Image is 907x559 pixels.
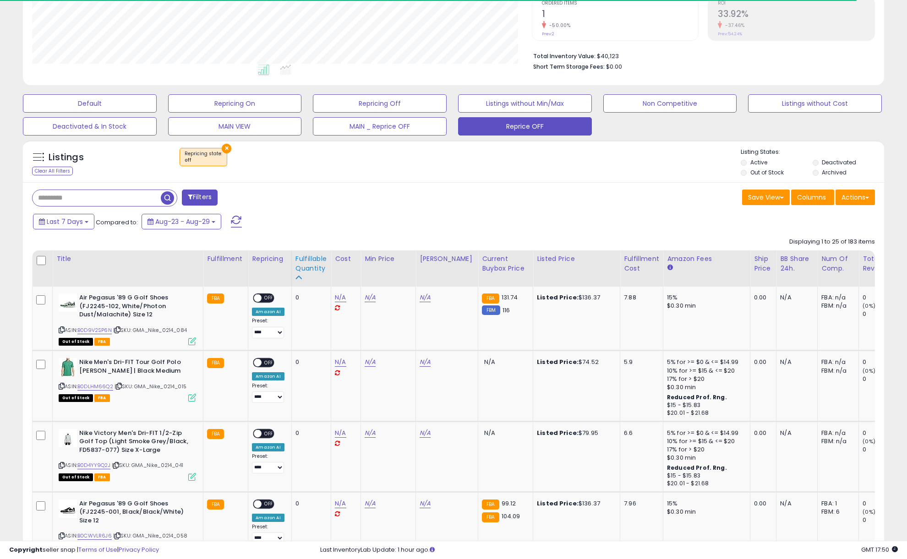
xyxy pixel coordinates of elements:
[718,31,742,37] small: Prev: 54.24%
[741,148,884,157] p: Listing States:
[821,429,852,437] div: FBA: n/a
[863,293,900,302] div: 0
[863,429,900,437] div: 0
[420,293,431,302] a: N/A
[115,383,186,390] span: | SKU: GMA_Nike_0214_015
[79,358,191,377] b: Nike Men's Dri-FIT Tour Golf Polo [PERSON_NAME] | Black Medium
[863,499,900,508] div: 0
[295,254,327,273] div: Fulfillable Quantity
[780,293,810,302] div: N/A
[335,429,346,438] a: N/A
[537,499,579,508] b: Listed Price:
[142,214,221,229] button: Aug-23 - Aug-29
[262,359,277,367] span: OFF
[722,22,745,29] small: -37.46%
[56,254,199,264] div: Title
[863,516,900,524] div: 0
[252,254,288,264] div: Repricing
[780,358,810,366] div: N/A
[365,358,376,367] a: N/A
[77,326,112,334] a: B0D9V2SP6N
[59,429,77,447] img: 31avGF6BB7L._SL40_.jpg
[863,358,900,366] div: 0
[667,293,743,302] div: 15%
[667,508,743,516] div: $0.30 min
[742,190,790,205] button: Save View
[112,461,183,469] span: | SKU: GMA_Nike_0214_041
[335,254,357,264] div: Cost
[502,293,518,302] span: 131.74
[59,358,77,376] img: 41PoQuM6MmL._SL40_.jpg
[420,358,431,367] a: N/A
[59,338,93,346] span: All listings that are currently out of stock and unavailable for purchase on Amazon
[667,302,743,310] div: $0.30 min
[789,238,875,246] div: Displaying 1 to 25 of 183 items
[252,443,284,451] div: Amazon AI
[185,150,222,164] span: Repricing state :
[207,358,224,368] small: FBA
[252,524,284,544] div: Preset:
[667,367,743,375] div: 10% for >= $15 & <= $20
[482,499,499,510] small: FBA
[252,514,284,522] div: Amazon AI
[667,402,743,409] div: $15 - $15.83
[9,545,43,554] strong: Copyright
[606,62,622,71] span: $0.00
[482,305,500,315] small: FBM
[207,499,224,510] small: FBA
[821,254,855,273] div: Num of Comp.
[667,472,743,480] div: $15 - $15.83
[262,500,277,508] span: OFF
[59,499,77,518] img: 31W52PPXVzL._SL40_.jpg
[542,1,699,6] span: Ordered Items
[119,545,159,554] a: Privacy Policy
[182,190,218,206] button: Filters
[537,293,613,302] div: $136.37
[667,264,672,272] small: Amazon Fees.
[78,545,117,554] a: Terms of Use
[59,394,93,402] span: All listings that are currently out of stock and unavailable for purchase on Amazon
[667,480,743,488] div: $20.01 - $21.68
[821,302,852,310] div: FBM: n/a
[750,158,767,166] label: Active
[542,9,699,21] h2: 1
[821,367,852,375] div: FBM: n/a
[603,94,737,113] button: Non Competitive
[94,338,110,346] span: FBA
[335,499,346,508] a: N/A
[252,318,284,338] div: Preset:
[320,546,898,554] div: Last InventoryLab Update: 1 hour ago.
[624,358,656,366] div: 5.9
[335,358,346,367] a: N/A
[482,512,499,522] small: FBA
[533,50,868,61] li: $40,123
[295,499,324,508] div: 0
[754,429,769,437] div: 0.00
[667,437,743,445] div: 10% for >= $15 & <= $20
[667,254,746,264] div: Amazon Fees
[537,358,579,366] b: Listed Price:
[23,94,157,113] button: Default
[863,438,875,445] small: (0%)
[503,306,510,315] span: 116
[542,31,554,37] small: Prev: 2
[9,546,159,554] div: seller snap | |
[335,293,346,302] a: N/A
[96,218,138,227] span: Compared to:
[262,294,277,302] span: OFF
[502,512,520,521] span: 104.09
[207,254,244,264] div: Fulfillment
[59,293,196,344] div: ASIN:
[780,254,814,273] div: BB Share 24h.
[313,94,447,113] button: Repricing Off
[533,52,596,60] b: Total Inventory Value:
[754,254,772,273] div: Ship Price
[252,308,284,316] div: Amazon AI
[718,9,874,21] h2: 33.92%
[667,375,743,383] div: 17% for > $20
[420,499,431,508] a: N/A
[821,437,852,445] div: FBM: n/a
[458,94,592,113] button: Listings without Min/Max
[484,358,495,366] span: N/A
[667,358,743,366] div: 5% for >= $0 & <= $14.99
